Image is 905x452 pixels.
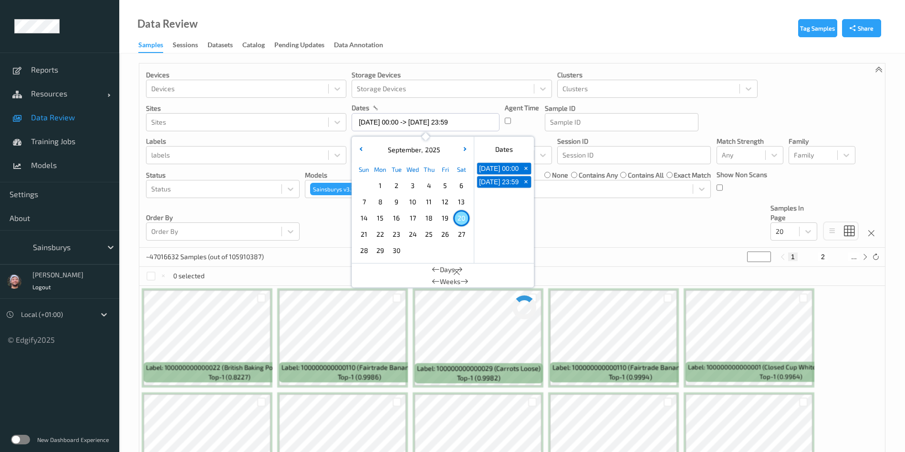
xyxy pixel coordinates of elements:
span: 1 [374,179,387,192]
span: top-1 (0.9964) [759,372,802,381]
span: top-1 (0.9986) [338,372,381,382]
div: Thu [421,161,437,178]
div: Dates [474,140,534,158]
span: 8 [374,195,387,209]
span: 26 [438,228,452,241]
p: ~47016632 Samples (out of 105910387) [146,252,264,262]
div: Choose Saturday October 04 of 2025 [453,242,469,259]
div: Choose Wednesday September 03 of 2025 [405,178,421,194]
button: + [520,176,531,188]
div: Choose Monday September 15 of 2025 [372,210,388,226]
a: Samples [138,39,173,53]
div: Choose Monday September 01 of 2025 [372,178,388,194]
div: Fri [437,161,453,178]
div: Choose Sunday September 07 of 2025 [356,194,372,210]
div: Choose Friday September 12 of 2025 [437,194,453,210]
span: 17 [406,211,419,225]
div: Sun [356,161,372,178]
div: Pending Updates [274,40,324,52]
p: Sites [146,104,346,113]
div: Choose Monday September 29 of 2025 [372,242,388,259]
div: Choose Thursday September 25 of 2025 [421,226,437,242]
div: Choose Wednesday September 10 of 2025 [405,194,421,210]
label: contains all [628,170,664,180]
p: dates [352,103,369,113]
button: [DATE] 23:59 [477,176,520,188]
p: labels [146,137,346,146]
div: Choose Friday October 03 of 2025 [437,242,453,259]
span: 15 [374,211,387,225]
a: Pending Updates [274,39,334,52]
span: 14 [357,211,371,225]
div: Choose Friday September 05 of 2025 [437,178,453,194]
span: Weeks [440,277,460,286]
div: Choose Wednesday October 01 of 2025 [405,242,421,259]
label: exact match [674,170,711,180]
div: Choose Friday September 26 of 2025 [437,226,453,242]
span: Label: 100000000000029 (Carrots Loose) [417,364,541,373]
div: Choose Wednesday September 24 of 2025 [405,226,421,242]
div: Choose Tuesday September 23 of 2025 [388,226,405,242]
span: 9 [390,195,403,209]
div: Choose Tuesday September 02 of 2025 [388,178,405,194]
div: Choose Tuesday September 16 of 2025 [388,210,405,226]
div: Choose Tuesday September 30 of 2025 [388,242,405,259]
p: Match Strength [717,137,783,146]
span: 19 [438,211,452,225]
label: none [552,170,568,180]
div: Choose Sunday August 31 of 2025 [356,178,372,194]
div: Choose Thursday September 04 of 2025 [421,178,437,194]
button: ... [848,252,860,261]
p: Agent Time [505,103,539,113]
span: 28 [357,244,371,257]
span: September [385,146,421,154]
div: Tue [388,161,405,178]
span: 25 [422,228,436,241]
a: Catalog [242,39,274,52]
p: 0 selected [173,271,205,281]
span: 23 [390,228,403,241]
span: 29 [374,244,387,257]
div: Choose Sunday September 28 of 2025 [356,242,372,259]
span: + [521,177,531,187]
span: top-1 (0.8227) [208,372,250,382]
div: Choose Saturday September 27 of 2025 [453,226,469,242]
span: 11 [422,195,436,209]
span: 27 [455,228,468,241]
a: Data Annotation [334,39,393,52]
button: [DATE] 00:00 [477,163,520,174]
span: Days [440,265,455,274]
span: Label: 100000000000110 (Fairtrade Bananas Loose) [281,363,437,372]
span: 22 [374,228,387,241]
div: Choose Saturday September 13 of 2025 [453,194,469,210]
span: 30 [390,244,403,257]
span: 7 [357,195,371,209]
span: 21 [357,228,371,241]
p: Session ID [557,137,711,146]
p: Family [789,137,855,146]
button: + [520,163,531,174]
div: Choose Saturday September 06 of 2025 [453,178,469,194]
button: Tag Samples [798,19,837,37]
p: Sample ID [545,104,698,113]
div: Sessions [173,40,198,52]
div: Choose Thursday September 18 of 2025 [421,210,437,226]
p: Devices [146,70,346,80]
div: Datasets [208,40,233,52]
span: 24 [406,228,419,241]
div: Choose Monday September 22 of 2025 [372,226,388,242]
div: Sat [453,161,469,178]
span: 10 [406,195,419,209]
div: Choose Thursday October 02 of 2025 [421,242,437,259]
span: 5 [438,179,452,192]
a: Datasets [208,39,242,52]
div: Choose Friday September 19 of 2025 [437,210,453,226]
button: Share [842,19,881,37]
div: Choose Monday September 08 of 2025 [372,194,388,210]
span: Label: 100000000000001 (Closed Cup White Mushrooms Loose) [688,362,874,372]
p: Clusters [557,70,758,80]
span: top-1 (0.9982) [457,373,500,383]
button: 1 [788,252,798,261]
label: contains any [579,170,618,180]
span: 16 [390,211,403,225]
